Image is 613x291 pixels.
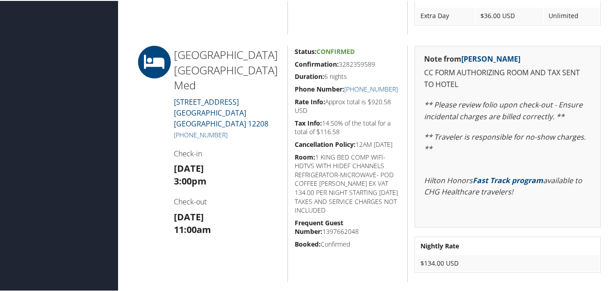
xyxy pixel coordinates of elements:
[295,84,344,92] strong: Phone Number:
[174,148,281,158] h4: Check-in
[295,97,325,105] strong: Rate Info:
[424,99,583,121] em: ** Please review folio upon check-out - Ensure incidental charges are billed correctly. **
[295,118,401,136] h5: 14.50% of the total for a total of $116.58
[416,237,599,253] th: Nightly Rate
[316,46,355,55] span: Confirmed
[295,152,315,160] strong: Room:
[295,71,401,80] h5: 6 nights
[295,46,316,55] strong: Status:
[544,7,599,23] td: Unlimited
[295,239,321,247] strong: Booked:
[174,161,204,174] strong: [DATE]
[295,59,339,68] strong: Confirmation:
[424,53,520,63] strong: Note from
[174,196,281,206] h4: Check-out
[174,46,281,92] h2: [GEOGRAPHIC_DATA] [GEOGRAPHIC_DATA] Med
[174,223,211,235] strong: 11:00am
[424,175,582,196] em: Hilton Honors available to CHG Healthcare travelers!
[174,174,207,186] strong: 3:00pm
[461,53,520,63] a: [PERSON_NAME]
[416,7,475,23] td: Extra Day
[295,139,356,148] strong: Cancellation Policy:
[295,218,343,235] strong: Frequent Guest Number:
[424,131,586,153] em: ** Traveler is responsible for no-show charges. **
[295,71,324,80] strong: Duration:
[295,59,401,68] h5: 3282359589
[174,210,204,222] strong: [DATE]
[174,96,268,128] a: [STREET_ADDRESS][GEOGRAPHIC_DATA] [GEOGRAPHIC_DATA] 12208
[473,175,543,184] a: Fast Track program
[174,130,227,138] a: [PHONE_NUMBER]
[295,139,401,148] h5: 12AM [DATE]
[295,97,401,114] h5: Approx total is $920.58 USD
[295,118,322,126] strong: Tax Info:
[424,66,591,89] p: CC FORM AUTHORIZING ROOM AND TAX SENT TO HOTEL
[476,7,543,23] td: $36.00 USD
[416,254,599,271] td: $134.00 USD
[295,239,401,248] h5: Confirmed
[295,218,401,235] h5: 1397662048
[344,84,398,92] a: [PHONE_NUMBER]
[295,152,401,214] h5: 1 KING BED COMP WIFI- HDTVS WITH HIDEF CHANNELS REFRIGERATOR-MICROWAVE- POD COFFEE [PERSON_NAME] ...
